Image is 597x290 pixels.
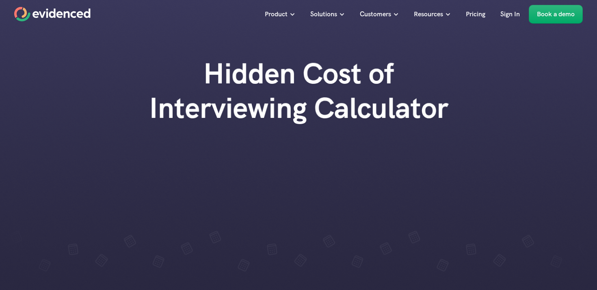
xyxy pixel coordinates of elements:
[215,214,267,225] strong: 120% increase
[310,9,337,20] p: Solutions
[494,5,526,24] a: Sign In
[460,5,491,24] a: Pricing
[360,9,391,20] p: Customers
[215,257,267,267] strong: 37% reduction
[134,56,463,125] h1: Hidden Cost of Interviewing Calculator
[466,9,485,20] p: Pricing
[205,166,392,205] p: With People Teams everywhere being asked to do more with less, it's never been more important to ...
[537,9,575,20] p: Book a demo
[529,5,583,24] a: Book a demo
[265,9,288,20] p: Product
[500,9,520,20] p: Sign In
[205,213,392,226] p: 🔺 in applications year on year
[205,234,392,247] p: 🔺 in interviews per hire since [DATE]
[14,7,91,22] a: Home
[215,235,263,246] strong: 42% increase
[414,9,443,20] p: Resources
[205,255,392,268] p: 🔻 in average talent team size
